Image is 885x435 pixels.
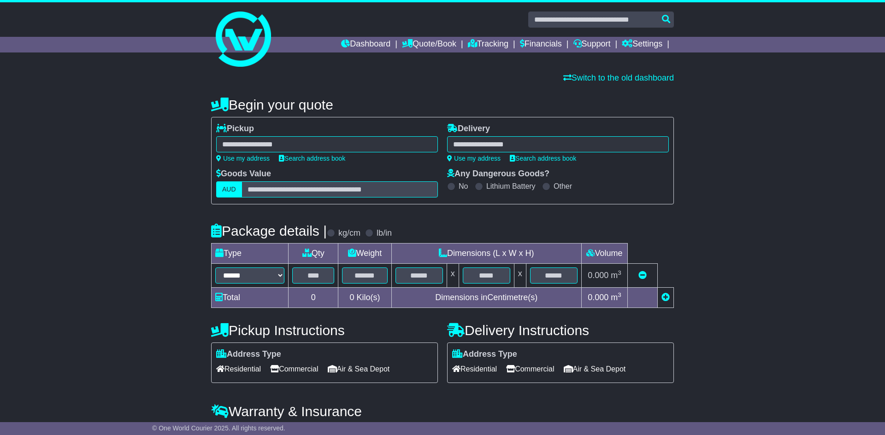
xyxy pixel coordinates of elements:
[452,362,497,376] span: Residential
[328,362,390,376] span: Air & Sea Depot
[216,362,261,376] span: Residential
[564,362,626,376] span: Air & Sea Depot
[341,37,390,52] a: Dashboard
[618,269,621,276] sup: 3
[211,323,438,338] h4: Pickup Instructions
[349,293,354,302] span: 0
[377,228,392,238] label: lb/in
[468,37,508,52] a: Tracking
[338,228,360,238] label: kg/cm
[212,244,289,264] td: Type
[611,271,621,280] span: m
[447,264,459,288] td: x
[618,291,621,298] sup: 3
[402,37,456,52] a: Quote/Book
[391,288,581,308] td: Dimensions in Centimetre(s)
[661,293,670,302] a: Add new item
[588,271,608,280] span: 0.000
[216,181,242,197] label: AUD
[279,155,345,162] a: Search address book
[391,244,581,264] td: Dimensions (L x W x H)
[447,169,549,179] label: Any Dangerous Goods?
[611,293,621,302] span: m
[506,362,554,376] span: Commercial
[338,244,391,264] td: Weight
[216,155,270,162] a: Use my address
[638,271,647,280] a: Remove this item
[447,155,501,162] a: Use my address
[152,424,285,432] span: © One World Courier 2025. All rights reserved.
[447,124,490,134] label: Delivery
[622,37,662,52] a: Settings
[447,323,674,338] h4: Delivery Instructions
[510,155,576,162] a: Search address book
[452,349,517,360] label: Address Type
[514,264,526,288] td: x
[212,288,289,308] td: Total
[211,223,327,238] h4: Package details |
[216,349,281,360] label: Address Type
[563,73,674,82] a: Switch to the old dashboard
[289,288,338,308] td: 0
[270,362,318,376] span: Commercial
[216,124,254,134] label: Pickup
[554,182,572,191] label: Other
[338,288,391,308] td: Kilo(s)
[573,37,611,52] a: Support
[486,182,536,191] label: Lithium Battery
[289,244,338,264] td: Qty
[216,169,271,179] label: Goods Value
[459,182,468,191] label: No
[581,244,627,264] td: Volume
[588,293,608,302] span: 0.000
[211,97,674,112] h4: Begin your quote
[520,37,562,52] a: Financials
[211,404,674,419] h4: Warranty & Insurance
